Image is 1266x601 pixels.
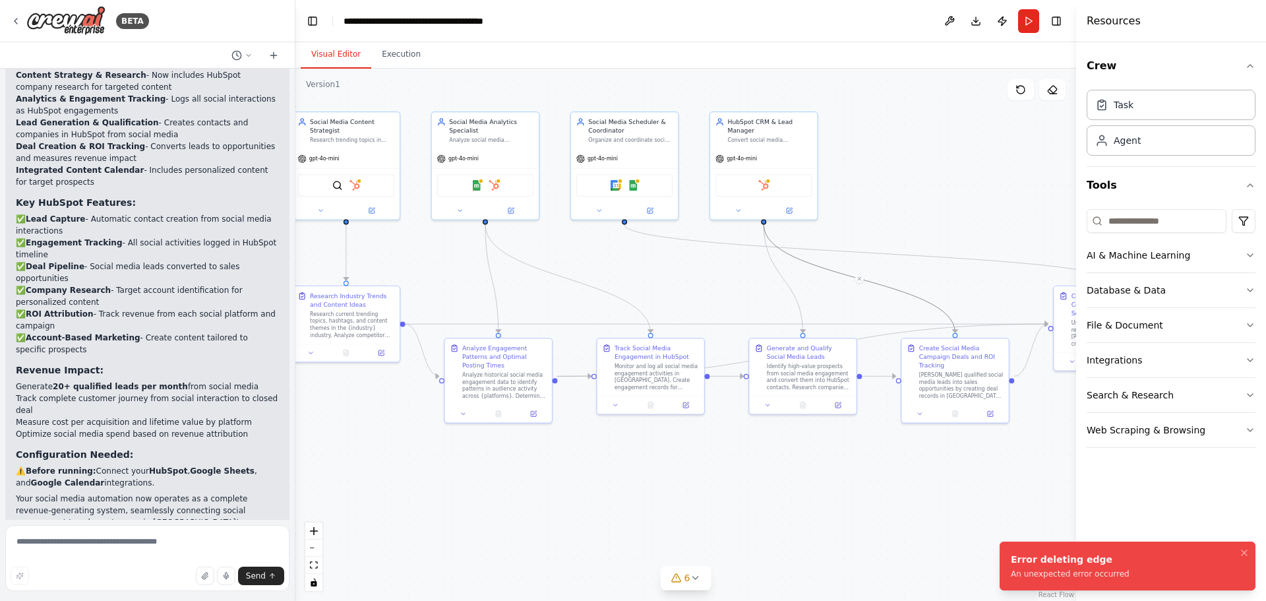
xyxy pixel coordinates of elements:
[26,262,84,271] strong: Deal Pipeline
[975,408,1005,419] button: Open in side panel
[481,224,655,332] g: Edge from 6156004d-2f90-468c-9b30-0d5dd8accff4 to 75674dd7-edfe-43b9-8555-2cedc7a2017f
[901,338,1010,424] div: Create Social Media Campaign Deals and ROI Tracking[PERSON_NAME] qualified social media leads int...
[16,141,279,164] li: - Converts leads to opportunities and measures revenue impact
[16,142,145,151] strong: Deal Creation & ROI Tracking
[615,344,699,361] div: Track Social Media Engagement in HubSpot
[16,284,279,308] li: ✅ - Target account identification for personalized content
[1114,134,1141,147] div: Agent
[1087,413,1255,447] button: Web Scraping & Browsing
[310,311,394,338] div: Research current trending topics, hashtags, and content themes in the {industry} industry. Analyz...
[16,71,146,80] strong: Content Strategy & Research
[16,197,136,208] strong: Key HubSpot Features:
[625,205,675,216] button: Open in side panel
[26,309,94,319] strong: ROI Attribution
[263,47,284,63] button: Start a new chat
[727,155,757,162] span: gpt-4o-mini
[462,344,547,370] div: Analyze Engagement Patterns and Optimal Posting Times
[632,400,669,410] button: No output available
[1087,273,1255,307] button: Database & Data
[727,117,812,135] div: HubSpot CRM & Lead Manager
[481,224,502,332] g: Edge from 6156004d-2f90-468c-9b30-0d5dd8accff4 to a17f4ab1-30c3-4066-b78d-be0770b5d3aa
[344,15,492,28] nav: breadcrumb
[758,180,769,191] img: HubSpot
[431,111,540,220] div: Social Media Analytics SpecialistAnalyze social media engagement metrics, track performance acros...
[16,465,279,489] p: ⚠️ Connect your , , and integrations.
[246,571,266,581] span: Send
[196,567,214,585] button: Upload files
[16,118,159,127] strong: Lead Generation & Qualification
[309,155,340,162] span: gpt-4o-mini
[238,567,284,585] button: Send
[449,117,533,135] div: Social Media Analytics Specialist
[328,348,365,358] button: No output available
[628,180,638,191] img: Google Sheets
[448,155,479,162] span: gpt-4o-mini
[1087,167,1255,204] button: Tools
[305,522,322,591] div: React Flow controls
[1087,84,1255,166] div: Crew
[16,428,279,440] li: Optimize social media spend based on revenue attribution
[760,224,808,332] g: Edge from 56118174-be85-452f-a1e4-1aa4b92bde8b to 63757ae7-5d6c-4caa-902b-37795ea9138f
[1087,238,1255,272] button: AI & Machine Learning
[489,180,499,191] img: HubSpot
[785,400,822,410] button: No output available
[291,111,400,220] div: Social Media Content StrategistResearch trending topics in {industry}, analyze competitor content...
[709,372,743,381] g: Edge from 75674dd7-edfe-43b9-8555-2cedc7a2017f to 63757ae7-5d6c-4caa-902b-37795ea9138f
[1011,569,1130,579] div: An unexpected error occurred
[765,205,814,216] button: Open in side panel
[149,466,187,476] strong: HubSpot
[342,224,350,280] g: Edge from 4831dc88-823d-4909-8942-4c40bc6d5ec0 to 58888ab0-ab54-45c6-9f65-e59693f37e9b
[449,137,533,144] div: Analyze social media engagement metrics, track performance across {platforms}, identify optimal p...
[16,237,279,261] li: ✅ - All social activities logged in HubSpot timeline
[190,466,255,476] strong: Google Sheets
[1087,424,1205,437] div: Web Scraping & Browsing
[16,393,279,416] li: Track complete customer journey from social interaction to closed deal
[862,372,895,381] g: Edge from 63757ae7-5d6c-4caa-902b-37795ea9138f to 5339d07d-74e4-4a77-b3c1-95e95eb1faea
[588,117,673,135] div: Social Media Scheduler & Coordinator
[26,6,105,36] img: Logo
[16,213,279,237] li: ✅ - Automatic contact creation from social media interactions
[16,117,279,141] li: - Creates contacts and companies in HubSpot from social media
[1087,204,1255,459] div: Tools
[760,224,959,332] g: Edge from 56118174-be85-452f-a1e4-1aa4b92bde8b to 5339d07d-74e4-4a77-b3c1-95e95eb1faea
[661,566,711,590] button: 6
[518,408,548,419] button: Open in side panel
[727,137,812,144] div: Convert social media engagement into leads and opportunities in [GEOGRAPHIC_DATA]. Create and man...
[217,567,235,585] button: Click to speak your automation idea
[480,408,517,419] button: No output available
[1087,319,1163,332] div: File & Document
[1087,308,1255,342] button: File & Document
[1087,249,1190,262] div: AI & Machine Learning
[406,320,1048,329] g: Edge from 58888ab0-ab54-45c6-9f65-e59693f37e9b to c41f7684-8bc3-4276-8732-4c0ee7c268cd
[303,12,322,30] button: Hide left sidebar
[16,449,133,460] strong: Configuration Needed:
[291,286,400,363] div: Research Industry Trends and Content IdeasResearch current trending topics, hashtags, and content...
[16,94,166,104] strong: Analytics & Engagement Tracking
[26,214,85,224] strong: Lead Capture
[53,382,188,391] strong: 20+ qualified leads per month
[1087,47,1255,84] button: Crew
[748,338,857,415] div: Generate and Qualify Social Media LeadsIdentify high-value prospects from social media engagement...
[16,69,279,93] li: - Now includes HubSpot company research for targeted content
[620,224,1112,280] g: Edge from df1fc359-a3e3-4232-8ad4-2b9589e9c1b7 to c41f7684-8bc3-4276-8732-4c0ee7c268cd
[16,166,144,175] strong: Integrated Content Calendar
[349,180,360,191] img: HubSpot
[310,117,394,135] div: Social Media Content Strategist
[16,332,279,356] li: ✅ - Create content tailored to specific prospects
[937,408,974,419] button: No output available
[1114,98,1133,111] div: Task
[347,205,396,216] button: Open in side panel
[26,333,140,342] strong: Account-Based Marketing
[588,155,618,162] span: gpt-4o-mini
[684,571,690,585] span: 6
[371,41,431,69] button: Execution
[16,365,104,375] strong: Revenue Impact:
[1087,354,1142,367] div: Integrations
[709,111,818,220] div: HubSpot CRM & Lead ManagerConvert social media engagement into leads and opportunities in [GEOGRA...
[1011,553,1130,566] div: Error deleting edge
[1014,320,1048,381] g: Edge from 5339d07d-74e4-4a77-b3c1-95e95eb1faea to c41f7684-8bc3-4276-8732-4c0ee7c268cd
[767,363,851,391] div: Identify high-value prospects from social media engagement and convert them into HubSpot contacts...
[16,381,279,393] li: Generate from social media
[671,400,700,410] button: Open in side panel
[486,205,535,216] button: Open in side panel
